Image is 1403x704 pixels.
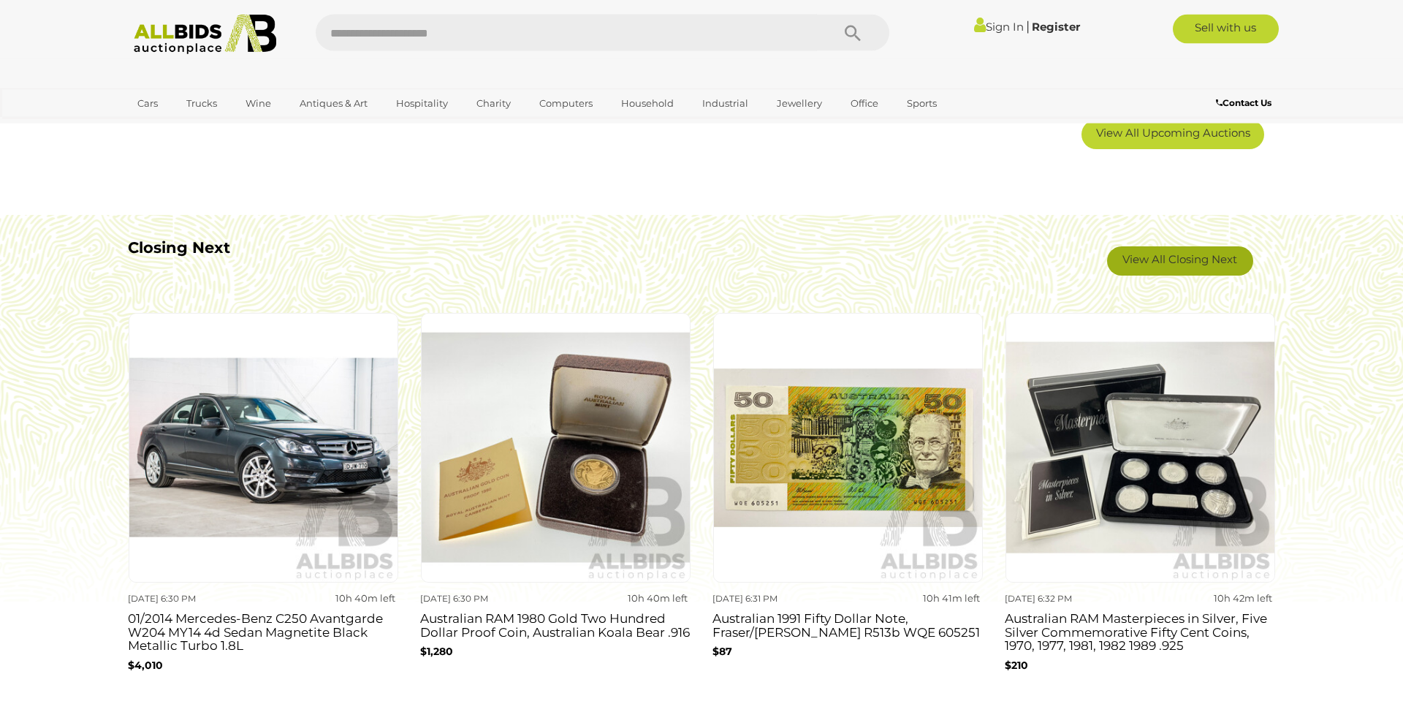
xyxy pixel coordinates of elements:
b: $4,010 [128,659,163,672]
a: Industrial [693,91,758,116]
div: [DATE] 6:32 PM [1005,591,1135,607]
a: [GEOGRAPHIC_DATA] [128,116,251,140]
span: View All Upcoming Auctions [1096,126,1250,140]
a: Charity [467,91,520,116]
b: $1,280 [420,645,453,658]
img: Australian RAM 1980 Gold Two Hundred Dollar Proof Coin, Australian Koala Bear .916 [421,313,691,583]
h3: 01/2014 Mercedes-Benz C250 Avantgarde W204 MY14 4d Sedan Magnetite Black Metallic Turbo 1.8L [128,608,398,653]
a: Sports [897,91,946,116]
a: Office [841,91,888,116]
a: View All Closing Next [1107,246,1253,276]
img: 01/2014 Mercedes-Benz C250 Avantgarde W204 MY14 4d Sedan Magnetite Black Metallic Turbo 1.8L [129,313,398,583]
a: [DATE] 6:31 PM 10h 41m left Australian 1991 Fifty Dollar Note, Fraser/[PERSON_NAME] R513b WQE 605... [712,312,983,690]
a: Antiques & Art [290,91,377,116]
a: Sign In [974,20,1024,34]
a: Trucks [177,91,227,116]
a: Computers [530,91,602,116]
a: Jewellery [767,91,832,116]
a: Register [1032,20,1080,34]
img: Australian 1991 Fifty Dollar Note, Fraser/Cole R513b WQE 605251 [713,313,983,583]
button: Search [816,15,889,51]
img: Allbids.com.au [126,15,284,55]
h3: Australian RAM Masterpieces in Silver, Five Silver Commemorative Fifty Cent Coins, 1970, 1977, 19... [1005,608,1275,653]
strong: 10h 42m left [1214,592,1272,604]
div: [DATE] 6:30 PM [128,591,258,607]
strong: 10h 40m left [335,592,395,604]
b: $87 [712,645,732,658]
b: Closing Next [128,238,230,257]
a: Sell with us [1173,15,1279,44]
h3: Australian 1991 Fifty Dollar Note, Fraser/[PERSON_NAME] R513b WQE 605251 [712,608,983,639]
b: $210 [1005,659,1028,672]
img: Australian RAM Masterpieces in Silver, Five Silver Commemorative Fifty Cent Coins, 1970, 1977, 19... [1005,313,1275,583]
a: [DATE] 6:32 PM 10h 42m left Australian RAM Masterpieces in Silver, Five Silver Commemorative Fift... [1005,312,1275,690]
a: [DATE] 6:30 PM 10h 40m left 01/2014 Mercedes-Benz C250 Avantgarde W204 MY14 4d Sedan Magnetite Bl... [128,312,398,690]
a: [DATE] 6:30 PM 10h 40m left Australian RAM 1980 Gold Two Hundred Dollar Proof Coin, Australian Ko... [420,312,691,690]
a: View All Upcoming Auctions [1081,120,1264,149]
h3: Australian RAM 1980 Gold Two Hundred Dollar Proof Coin, Australian Koala Bear .916 [420,608,691,639]
a: Wine [236,91,281,116]
strong: 10h 41m left [923,592,980,604]
a: Contact Us [1216,95,1275,111]
a: Household [612,91,683,116]
a: Cars [128,91,167,116]
div: [DATE] 6:31 PM [712,591,843,607]
a: Hospitality [387,91,457,116]
span: | [1026,18,1030,34]
div: [DATE] 6:30 PM [420,591,550,607]
b: Contact Us [1216,97,1271,108]
strong: 10h 40m left [628,592,688,604]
